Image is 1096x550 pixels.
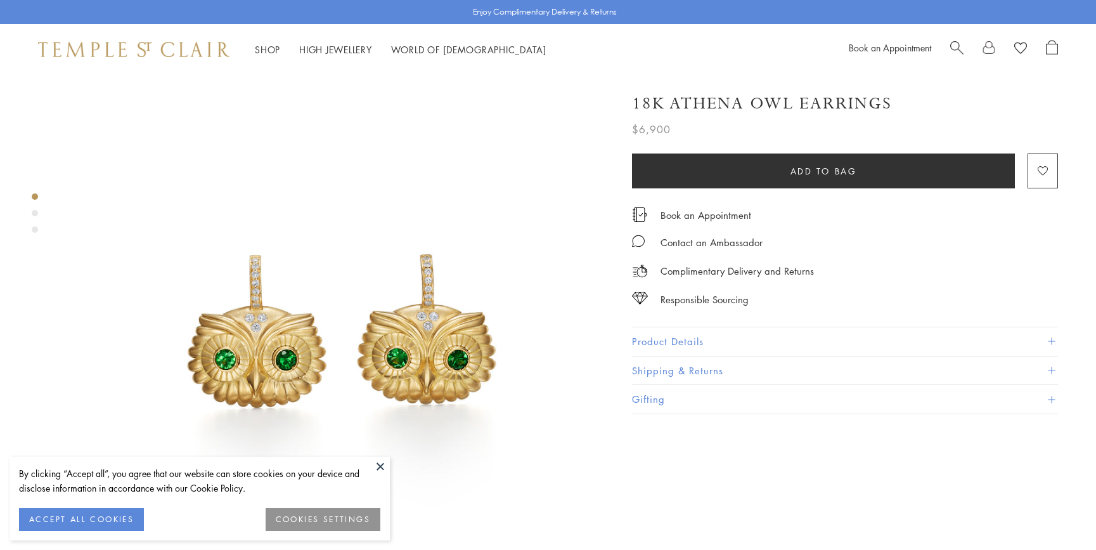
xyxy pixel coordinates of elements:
iframe: Gorgias live chat messenger [1033,490,1083,537]
img: Temple St. Clair [38,42,229,57]
button: Shipping & Returns [632,357,1058,385]
h1: 18K Athena Owl Earrings [632,93,892,115]
button: Product Details [632,327,1058,356]
div: Responsible Sourcing [661,292,749,308]
button: COOKIES SETTINGS [266,508,380,531]
p: Complimentary Delivery and Returns [661,263,814,279]
button: Gifting [632,385,1058,414]
img: MessageIcon-01_2.svg [632,235,645,247]
a: Book an Appointment [849,41,931,54]
a: ShopShop [255,43,280,56]
img: icon_appointment.svg [632,207,647,222]
a: Book an Appointment [661,208,751,222]
a: Search [950,40,964,59]
div: By clicking “Accept all”, you agree that our website can store cookies on your device and disclos... [19,466,380,495]
img: icon_sourcing.svg [632,292,648,304]
a: World of [DEMOGRAPHIC_DATA]World of [DEMOGRAPHIC_DATA] [391,43,546,56]
a: Open Shopping Bag [1046,40,1058,59]
button: Add to bag [632,154,1015,188]
a: View Wishlist [1014,40,1027,59]
span: $6,900 [632,121,671,138]
div: Contact an Ambassador [661,235,763,251]
span: Add to bag [790,164,857,178]
button: ACCEPT ALL COOKIES [19,508,144,531]
div: Product gallery navigation [32,190,38,243]
nav: Main navigation [255,42,546,58]
p: Enjoy Complimentary Delivery & Returns [473,6,617,18]
img: icon_delivery.svg [632,263,648,279]
a: High JewelleryHigh Jewellery [299,43,372,56]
